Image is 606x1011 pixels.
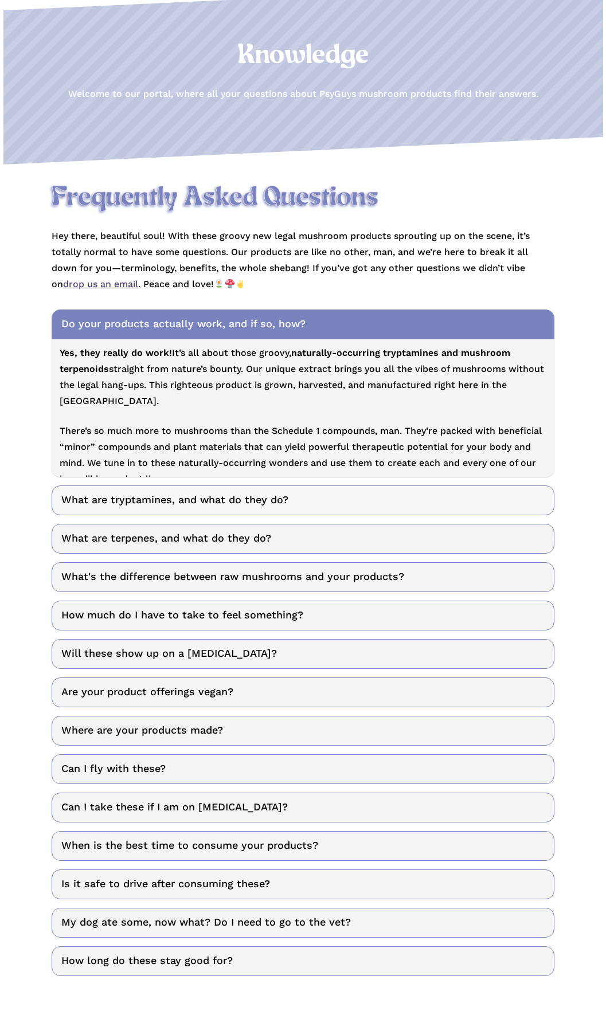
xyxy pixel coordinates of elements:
[52,309,554,339] a: Do your products actually work, and if so, how?
[52,793,554,822] a: Can I take these if I am on [MEDICAL_DATA]?
[52,183,378,213] span: Frequently Asked Questions
[52,716,554,746] a: Where are your products made?
[52,524,554,554] a: What are terpenes, and what do they do?
[52,908,554,938] a: My dog ate some, now what? Do I need to go to the vet?
[52,639,554,669] a: Will these show up on a [MEDICAL_DATA]?
[60,423,546,487] p: There’s so much more to mushrooms than the Schedule 1 compounds, man. They’re packed with benefic...
[236,279,245,288] img: ✌️
[52,228,554,292] p: Hey there, beautiful soul! With these groovy new legal mushroom products sprouting up on the scen...
[225,279,234,288] img: 🍄
[52,869,554,899] a: Is it safe to drive after consuming these?
[52,601,554,630] a: How much do I have to take to feel something?
[52,485,554,515] a: What are tryptamines, and what do they do?
[52,40,554,72] h1: Knowledge
[68,86,538,102] p: Welcome to our portal, where all your questions about PsyGuys mushroom products find their answers.
[214,279,224,288] img: 🌼
[60,347,172,358] strong: Yes, they really do work!
[52,831,554,861] a: When is the best time to consume your products?
[52,677,554,707] a: Are your product offerings vegan?
[63,279,138,289] a: drop us an email
[60,345,546,423] p: It’s all about those groovy, straight from nature’s bounty. Our unique extract brings you all the...
[52,946,554,976] a: How long do these stay good for?
[52,754,554,784] a: Can I fly with these?
[52,562,554,592] a: What's the difference between raw mushrooms and your products?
